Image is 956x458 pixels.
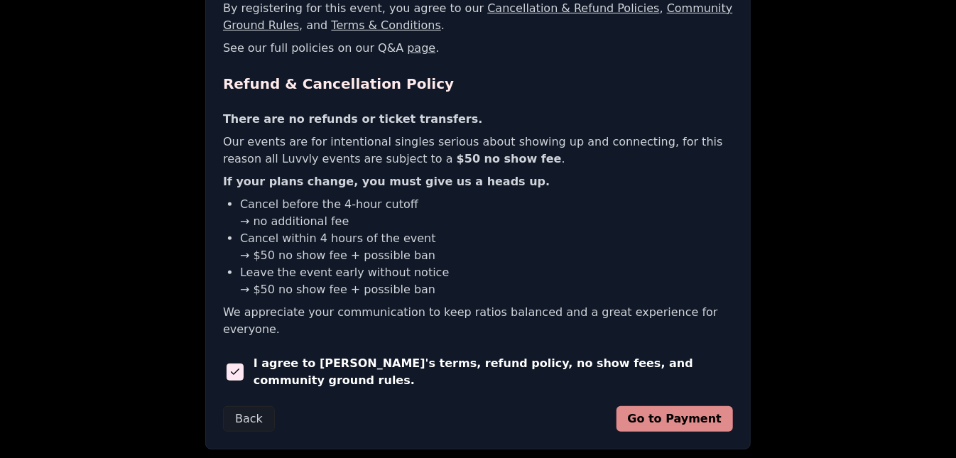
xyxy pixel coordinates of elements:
p: Our events are for intentional singles serious about showing up and connecting, for this reason a... [223,133,733,168]
a: Cancellation & Refund Policies [487,1,659,15]
p: We appreciate your communication to keep ratios balanced and a great experience for everyone. [223,304,733,338]
li: Cancel before the 4-hour cutoff → no additional fee [240,196,733,230]
button: Back [223,406,275,432]
p: There are no refunds or ticket transfers. [223,111,733,128]
li: Cancel within 4 hours of the event → $50 no show fee + possible ban [240,230,733,264]
span: I agree to [PERSON_NAME]'s terms, refund policy, no show fees, and community ground rules. [254,355,733,389]
button: Go to Payment [616,406,734,432]
b: $50 no show fee [457,152,562,165]
li: Leave the event early without notice → $50 no show fee + possible ban [240,264,733,298]
a: page [407,41,435,55]
p: See our full policies on our Q&A . [223,40,733,57]
a: Terms & Conditions [331,18,440,32]
h2: Refund & Cancellation Policy [223,74,733,94]
p: If your plans change, you must give us a heads up. [223,173,733,190]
